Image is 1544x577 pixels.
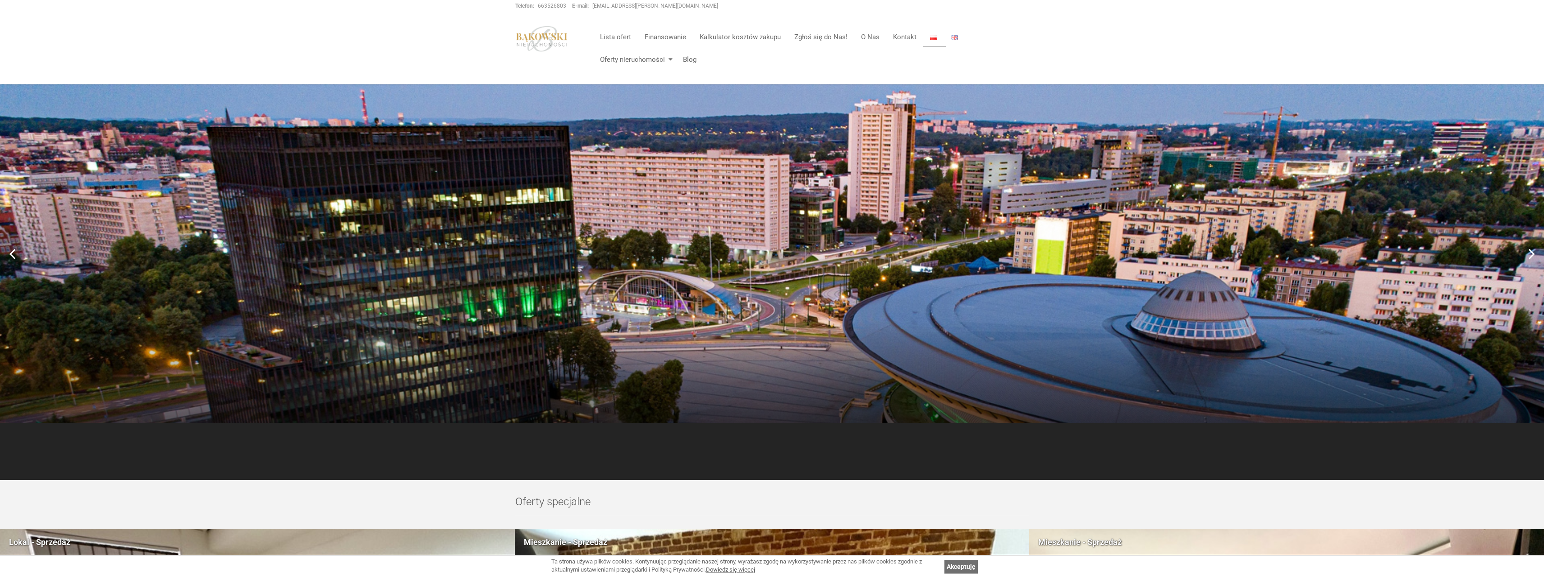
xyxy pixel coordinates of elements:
strong: Telefon: [515,3,534,9]
a: 663526803 [538,3,566,9]
a: Kalkulator kosztów zakupu [693,28,788,46]
a: Oferty nieruchomości [593,51,676,69]
h2: Oferty specjalne [515,496,1029,515]
div: Mieszkanie - Sprzedaż [524,536,607,548]
a: Blog [676,51,696,69]
img: English [951,35,958,40]
a: [EMAIL_ADDRESS][PERSON_NAME][DOMAIN_NAME] [592,3,718,9]
a: Lista ofert [593,28,638,46]
div: Lokal - Sprzedaż [9,536,70,548]
a: Dowiedz się więcej [706,566,755,573]
a: O Nas [854,28,886,46]
div: Mieszkanie - Sprzedaż [1038,536,1122,548]
a: Akceptuję [944,560,978,573]
img: logo [515,26,568,52]
strong: E-mail: [572,3,589,9]
a: Finansowanie [638,28,693,46]
a: Kontakt [886,28,923,46]
div: Ta strona używa plików cookies. Kontynuując przeglądanie naszej strony, wyrażasz zgodę na wykorzy... [551,558,940,574]
img: Polski [930,35,937,40]
a: Zgłoś się do Nas! [788,28,854,46]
